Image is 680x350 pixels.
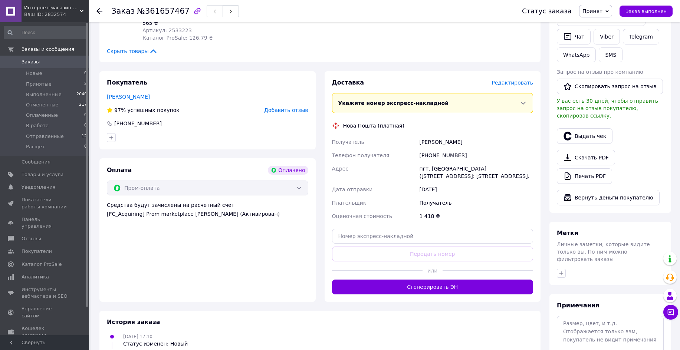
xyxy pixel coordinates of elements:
[557,98,658,119] span: У вас есть 30 дней, чтобы отправить запрос на отзыв покупателю, скопировав ссылку.
[338,100,449,106] span: Укажите номер экспресс-накладной
[332,139,364,145] span: Получатель
[22,261,62,268] span: Каталог ProSale
[84,70,87,77] span: 0
[332,280,533,294] button: Сгенерировать ЭН
[332,186,373,192] span: Дата отправки
[492,80,533,86] span: Редактировать
[76,91,87,98] span: 2040
[418,196,535,209] div: Получатель
[22,274,49,280] span: Аналитика
[332,213,392,219] span: Оценочная стоимость
[26,70,42,77] span: Новые
[82,133,87,140] span: 12
[84,122,87,129] span: 0
[332,79,364,86] span: Доставка
[107,201,308,218] div: Средства будут зачислены на расчетный счет
[22,325,69,339] span: Кошелек компании
[123,340,188,347] div: Статус изменен: Новый
[26,81,52,87] span: Принятые
[594,29,620,44] a: Viber
[620,6,673,17] button: Заказ выполнен
[26,102,58,108] span: Отмененные
[26,143,45,150] span: Расщет
[4,26,88,39] input: Поиск
[22,197,69,210] span: Показатели работы компании
[107,94,150,100] a: [PERSON_NAME]
[123,334,152,339] span: [DATE] 17:10
[557,241,650,262] span: Личные заметки, которые видите только вы. По ним можно фильтровать заказы
[332,152,390,158] span: Телефон получателя
[142,19,269,27] div: 565 ₴
[142,35,213,41] span: Каталог ProSale: 126.79 ₴
[582,8,602,14] span: Принят
[114,120,162,127] div: [PHONE_NUMBER]
[557,168,612,184] a: Печать PDF
[423,267,443,274] span: или
[22,46,74,53] span: Заказы и сообщения
[142,27,192,33] span: Артикул: 2533223
[557,302,599,309] span: Примечания
[22,286,69,300] span: Инструменты вебмастера и SEO
[264,107,308,113] span: Добавить отзыв
[268,166,308,175] div: Оплачено
[26,122,49,129] span: В работе
[557,69,643,75] span: Запрос на отзыв про компанию
[557,190,660,205] button: Вернуть деньги покупателю
[84,143,87,150] span: 0
[107,210,308,218] div: [FC_Acquiring] Prom marketplace [PERSON_NAME] (Активирован)
[522,7,572,15] div: Статус заказа
[418,209,535,223] div: 1 418 ₴
[22,216,69,230] span: Панель управления
[107,318,160,326] span: История заказа
[418,149,535,162] div: [PHONE_NUMBER]
[332,166,348,172] span: Адрес
[22,184,55,191] span: Уведомления
[418,162,535,183] div: пгт. [GEOGRAPHIC_DATA] ([STREET_ADDRESS]: [STREET_ADDRESS].
[625,9,667,14] span: Заказ выполнен
[557,230,578,237] span: Метки
[22,306,69,319] span: Управление сайтом
[557,150,615,165] a: Скачать PDF
[24,4,80,11] span: Интернет-магазин «Марко»
[557,128,612,144] button: Выдать чек
[137,7,190,16] span: №361657467
[623,29,659,44] a: Telegram
[107,166,132,174] span: Оплата
[26,112,58,119] span: Оплаченные
[114,107,126,113] span: 97%
[332,229,533,244] input: Номер экспресс-накладной
[24,11,89,18] div: Ваш ID: 2832574
[107,79,147,86] span: Покупатель
[341,122,406,129] div: Нова Пошта (платная)
[107,106,180,114] div: успешных покупок
[26,133,64,140] span: Отправленные
[22,171,63,178] span: Товары и услуги
[22,159,50,165] span: Сообщения
[557,29,591,44] button: Чат
[418,183,535,196] div: [DATE]
[26,91,62,98] span: Выполненные
[107,47,158,55] span: Скрыть товары
[22,59,40,65] span: Заказы
[79,102,87,108] span: 217
[663,305,678,320] button: Чат с покупателем
[84,81,87,87] span: 2
[22,235,41,242] span: Отзывы
[332,200,367,206] span: Плательщик
[418,135,535,149] div: [PERSON_NAME]
[557,79,663,94] button: Скопировать запрос на отзыв
[557,47,596,62] a: WhatsApp
[111,7,135,16] span: Заказ
[96,7,102,15] div: Вернуться назад
[599,47,622,62] button: SMS
[84,112,87,119] span: 0
[22,248,52,255] span: Покупатели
